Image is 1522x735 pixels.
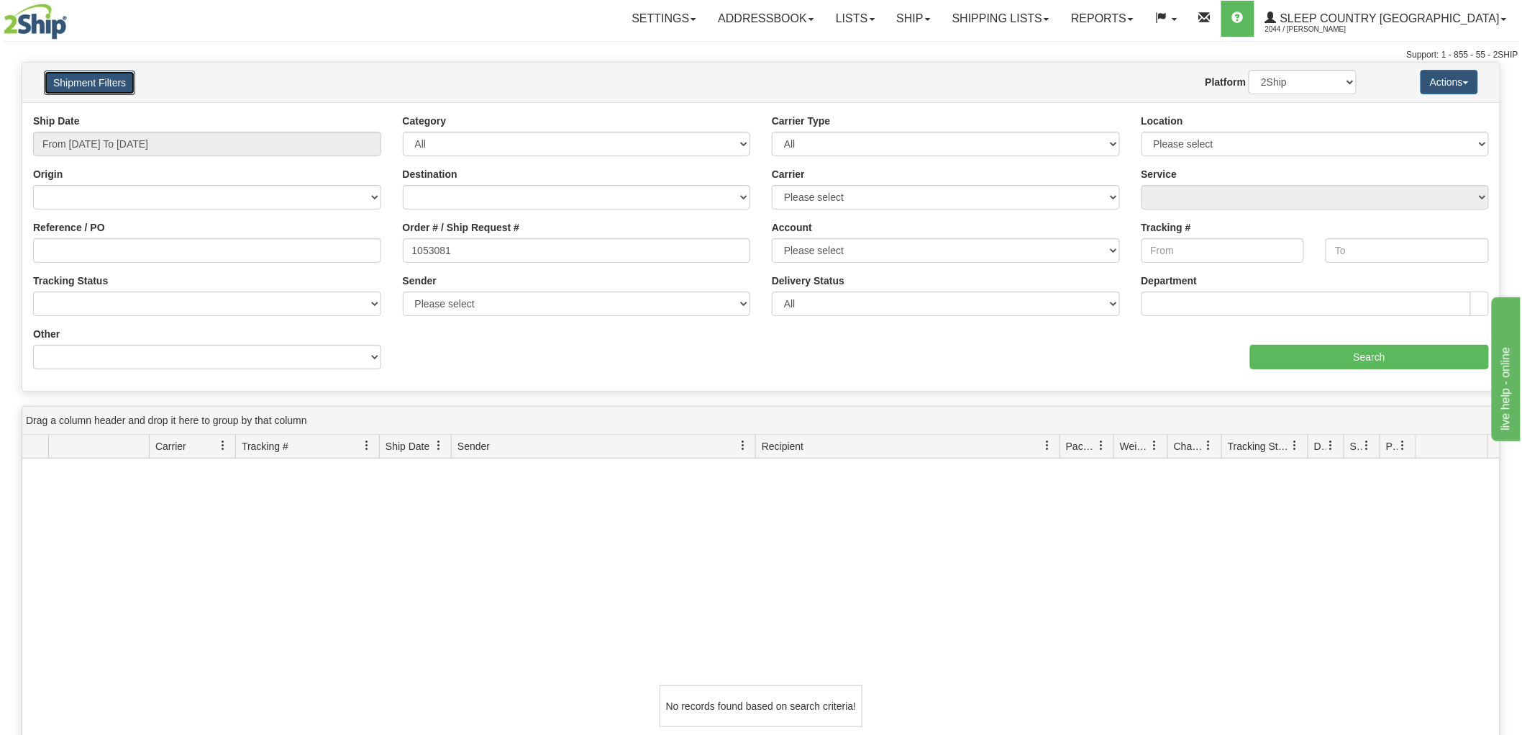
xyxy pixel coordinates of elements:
span: Pickup Status [1386,439,1398,454]
span: Tracking # [242,439,288,454]
label: Department [1141,274,1198,288]
input: From [1141,238,1305,263]
a: Sleep Country [GEOGRAPHIC_DATA] 2044 / [PERSON_NAME] [1254,1,1518,37]
label: Other [33,327,60,341]
span: Weight [1120,439,1150,454]
a: Reports [1060,1,1144,37]
span: 2044 / [PERSON_NAME] [1265,22,1373,37]
a: Recipient filter column settings [1035,433,1060,458]
label: Carrier [772,167,805,181]
span: Delivery Status [1314,439,1326,454]
span: Ship Date [386,439,429,454]
button: Shipment Filters [44,71,135,95]
input: Search [1250,345,1489,369]
a: Settings [621,1,707,37]
span: Carrier [155,439,186,454]
label: Sender [403,274,437,288]
label: Order # / Ship Request # [403,220,520,235]
label: Service [1141,167,1177,181]
div: Support: 1 - 855 - 55 - 2SHIP [4,49,1518,61]
span: Recipient [762,439,803,454]
a: Charge filter column settings [1197,433,1221,458]
a: Shipment Issues filter column settings [1355,433,1380,458]
a: Addressbook [707,1,825,37]
span: Sender [457,439,490,454]
label: Tracking # [1141,220,1191,235]
input: To [1326,238,1489,263]
span: Packages [1066,439,1096,454]
label: Destination [403,167,457,181]
a: Pickup Status filter column settings [1391,433,1416,458]
img: logo2044.jpg [4,4,67,40]
span: Shipment Issues [1350,439,1362,454]
span: Charge [1174,439,1204,454]
div: live help - online [11,9,133,26]
button: Actions [1421,70,1478,94]
label: Delivery Status [772,274,844,288]
a: Shipping lists [942,1,1060,37]
label: Carrier Type [772,114,830,128]
label: Platform [1206,75,1247,89]
a: Ship Date filter column settings [427,433,451,458]
label: Tracking Status [33,274,108,288]
iframe: chat widget [1489,294,1521,441]
label: Ship Date [33,114,80,128]
label: Location [1141,114,1183,128]
label: Origin [33,167,63,181]
a: Ship [886,1,942,37]
label: Category [403,114,447,128]
a: Lists [825,1,885,37]
span: Sleep Country [GEOGRAPHIC_DATA] [1277,12,1500,24]
a: Packages filter column settings [1089,433,1113,458]
a: Tracking Status filter column settings [1283,433,1308,458]
a: Tracking # filter column settings [355,433,379,458]
a: Weight filter column settings [1143,433,1167,458]
label: Account [772,220,812,235]
label: Reference / PO [33,220,105,235]
div: No records found based on search criteria! [660,685,862,727]
div: grid grouping header [22,407,1500,435]
a: Delivery Status filter column settings [1319,433,1344,458]
a: Carrier filter column settings [211,433,235,458]
span: Tracking Status [1228,439,1290,454]
a: Sender filter column settings [731,433,755,458]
